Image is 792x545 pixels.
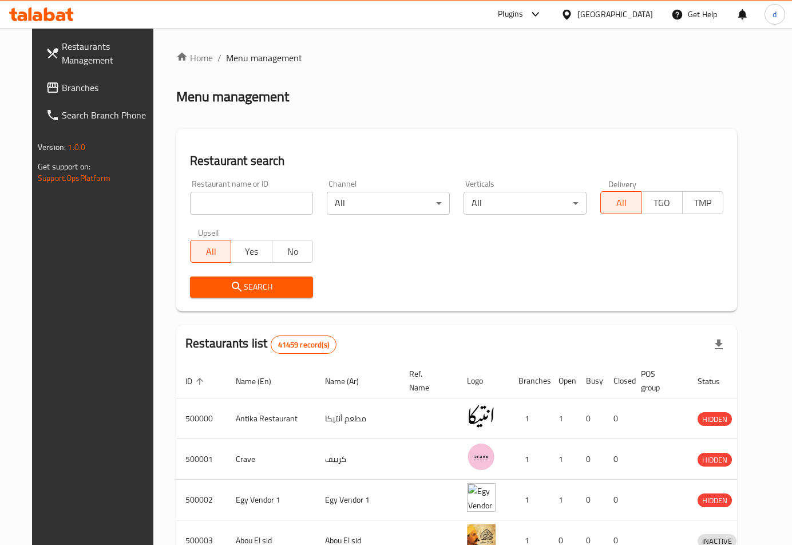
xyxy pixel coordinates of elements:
td: 1 [509,480,549,520]
span: 1.0.0 [68,140,85,155]
td: Antika Restaurant [227,398,316,439]
a: Branches [37,74,164,101]
td: 0 [604,439,632,480]
a: Search Branch Phone [37,101,164,129]
div: All [464,192,587,215]
td: 500000 [176,398,227,439]
td: 1 [549,439,577,480]
span: 41459 record(s) [271,339,336,350]
span: HIDDEN [698,494,732,507]
span: HIDDEN [698,413,732,426]
th: Logo [458,364,509,398]
td: 1 [549,480,577,520]
span: Get support on: [38,159,90,174]
span: Menu management [226,51,302,65]
a: Support.OpsPlatform [38,171,110,185]
span: All [195,243,227,260]
a: Home [176,51,213,65]
span: Search Branch Phone [62,108,155,122]
span: No [277,243,308,260]
div: Export file [705,331,732,358]
button: No [272,240,313,263]
span: ID [185,374,207,388]
td: مطعم أنتيكا [316,398,400,439]
h2: Restaurant search [190,152,723,169]
button: Search [190,277,313,298]
div: Plugins [498,7,523,21]
img: Antika Restaurant [467,402,496,431]
input: Search for restaurant name or ID.. [190,192,313,215]
button: All [190,240,231,263]
span: HIDDEN [698,453,732,467]
span: Status [698,374,735,388]
td: كرييف [316,439,400,480]
button: All [600,191,641,214]
span: Yes [236,243,267,260]
span: POS group [641,367,675,394]
h2: Restaurants list [185,335,336,354]
button: TMP [682,191,723,214]
nav: breadcrumb [176,51,737,65]
span: All [605,195,637,211]
h2: Menu management [176,88,289,106]
span: TGO [646,195,678,211]
td: 0 [604,480,632,520]
td: Egy Vendor 1 [316,480,400,520]
td: 500001 [176,439,227,480]
th: Open [549,364,577,398]
button: Yes [231,240,272,263]
li: / [217,51,221,65]
td: 0 [577,398,604,439]
td: 500002 [176,480,227,520]
td: 1 [549,398,577,439]
div: HIDDEN [698,412,732,426]
th: Closed [604,364,632,398]
label: Delivery [608,180,637,188]
span: Name (Ar) [325,374,374,388]
label: Upsell [198,228,219,236]
div: Total records count [271,335,336,354]
span: Search [199,280,304,294]
td: Crave [227,439,316,480]
button: TGO [641,191,682,214]
th: Busy [577,364,604,398]
td: 1 [509,398,549,439]
img: Egy Vendor 1 [467,483,496,512]
span: Version: [38,140,66,155]
td: 0 [577,439,604,480]
span: TMP [687,195,719,211]
td: 0 [577,480,604,520]
td: 0 [604,398,632,439]
span: d [773,8,777,21]
span: Restaurants Management [62,40,155,67]
span: Branches [62,81,155,94]
td: 1 [509,439,549,480]
img: Crave [467,443,496,471]
span: Ref. Name [409,367,444,394]
td: Egy Vendor 1 [227,480,316,520]
div: [GEOGRAPHIC_DATA] [577,8,653,21]
div: All [327,192,450,215]
span: Name (En) [236,374,286,388]
th: Branches [509,364,549,398]
a: Restaurants Management [37,33,164,74]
